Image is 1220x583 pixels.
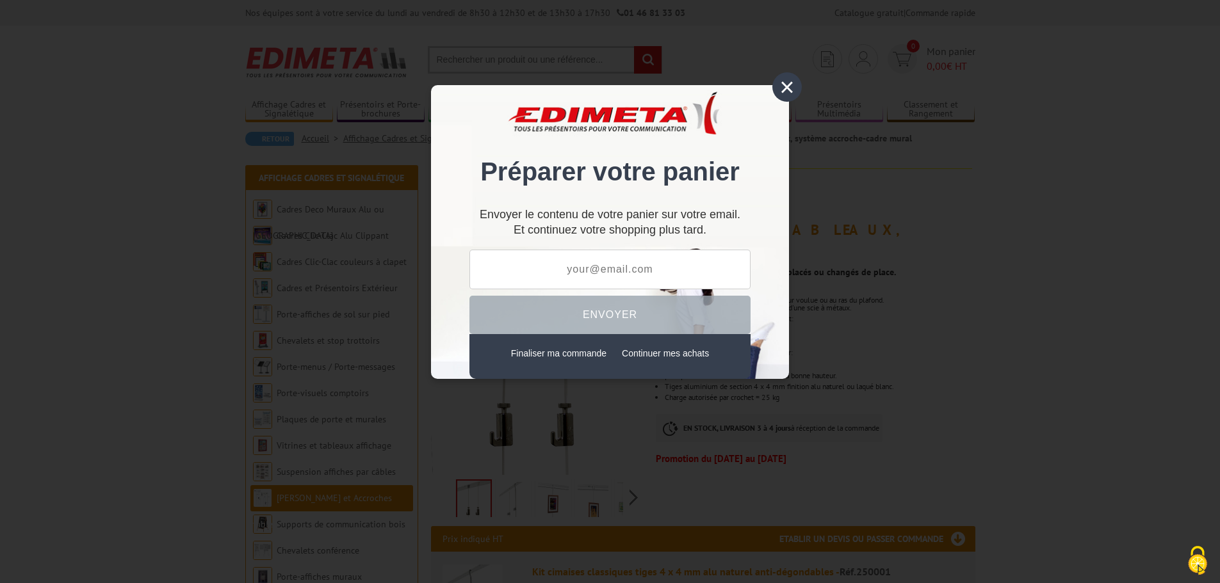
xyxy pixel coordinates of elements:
[469,213,751,237] div: Et continuez votre shopping plus tard.
[469,104,751,200] div: Préparer votre panier
[622,348,709,358] a: Continuer mes achats
[511,348,606,358] a: Finaliser ma commande
[469,250,751,289] input: your@email.com
[1175,539,1220,583] button: Cookies (fenêtre modale)
[469,296,751,334] button: Envoyer
[469,213,751,216] p: Envoyer le contenu de votre panier sur votre email.
[1182,545,1214,577] img: Cookies (fenêtre modale)
[772,72,802,102] div: ×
